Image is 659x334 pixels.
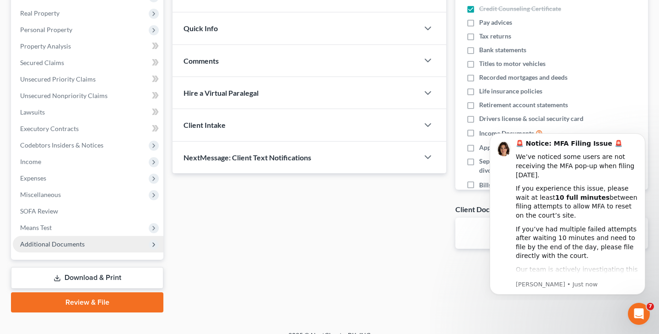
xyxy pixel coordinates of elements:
span: Hire a Virtual Paralegal [184,88,259,97]
iframe: Intercom notifications message [476,125,659,300]
span: SOFA Review [20,207,58,215]
span: Income [20,158,41,165]
a: Unsecured Nonpriority Claims [13,88,163,104]
span: Bank statements [479,45,526,55]
span: Means Test [20,224,52,231]
a: Download & Print [11,267,163,289]
span: Titles to motor vehicles [479,59,546,68]
a: Executory Contracts [13,120,163,137]
span: Life insurance policies [479,87,542,96]
span: Personal Property [20,26,72,33]
span: Retirement account statements [479,100,568,110]
span: Expenses [20,174,46,182]
span: NextMessage: Client Text Notifications [184,153,311,162]
div: Client Documents [455,204,514,214]
span: Secured Claims [20,59,64,66]
iframe: Intercom live chat [628,303,650,325]
span: Pay advices [479,18,512,27]
a: SOFA Review [13,203,163,219]
span: Real Property [20,9,59,17]
a: Property Analysis [13,38,163,55]
span: Unsecured Priority Claims [20,75,96,83]
a: Unsecured Priority Claims [13,71,163,88]
span: Quick Info [184,24,218,33]
span: Codebtors Insiders & Notices [20,141,103,149]
span: Tax returns [479,32,511,41]
span: Lawsuits [20,108,45,116]
span: Drivers license & social security card [479,114,583,123]
span: Credit Counseling Certificate [479,4,561,13]
span: Executory Contracts [20,125,79,132]
span: Comments [184,56,219,65]
p: No client documents yet. [463,225,641,234]
a: Lawsuits [13,104,163,120]
a: Review & File [11,292,163,312]
span: Additional Documents [20,240,85,248]
span: Property Analysis [20,42,71,50]
span: 7 [647,303,654,310]
a: Secured Claims [13,55,163,71]
span: Miscellaneous [20,191,61,198]
span: Unsecured Nonpriority Claims [20,92,108,99]
span: Recorded mortgages and deeds [479,73,567,82]
span: Client Intake [184,120,226,129]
